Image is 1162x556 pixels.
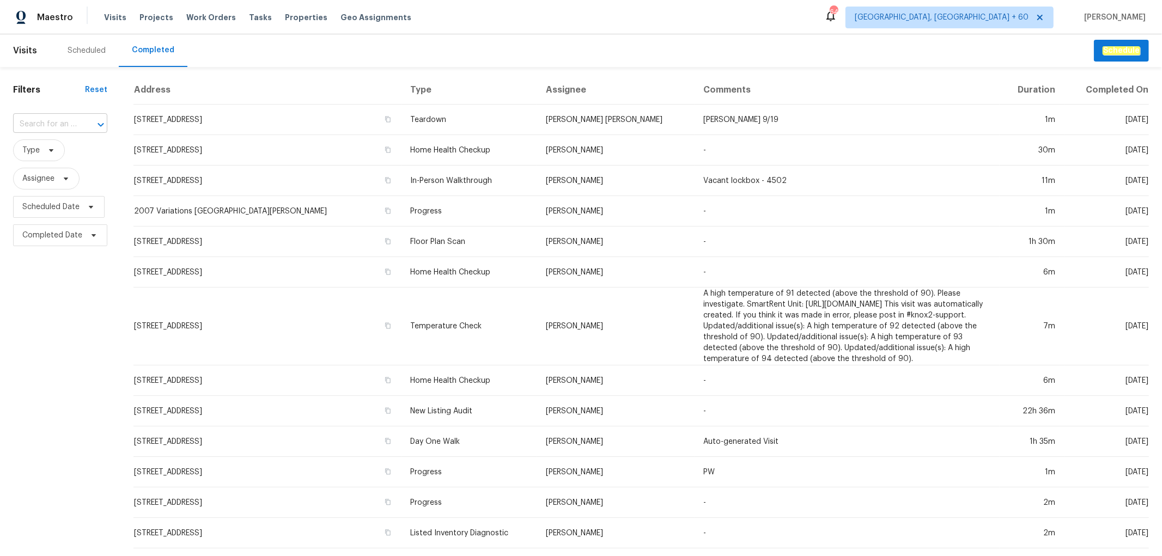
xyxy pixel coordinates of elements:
[93,117,108,132] button: Open
[1064,135,1149,166] td: [DATE]
[133,76,401,105] th: Address
[695,227,1000,257] td: -
[1000,396,1064,426] td: 22h 36m
[537,396,695,426] td: [PERSON_NAME]
[133,426,401,457] td: [STREET_ADDRESS]
[537,288,695,365] td: [PERSON_NAME]
[855,12,1029,23] span: [GEOGRAPHIC_DATA], [GEOGRAPHIC_DATA] + 60
[695,426,1000,457] td: Auto-generated Visit
[695,518,1000,548] td: -
[401,257,537,288] td: Home Health Checkup
[537,76,695,105] th: Assignee
[22,230,82,241] span: Completed Date
[133,518,401,548] td: [STREET_ADDRESS]
[1064,457,1149,487] td: [DATE]
[1000,166,1064,196] td: 11m
[401,105,537,135] td: Teardown
[401,487,537,518] td: Progress
[383,436,393,446] button: Copy Address
[22,145,40,156] span: Type
[1000,426,1064,457] td: 1h 35m
[104,12,126,23] span: Visits
[401,365,537,396] td: Home Health Checkup
[13,39,37,63] span: Visits
[383,236,393,246] button: Copy Address
[537,518,695,548] td: [PERSON_NAME]
[1000,257,1064,288] td: 6m
[695,76,1000,105] th: Comments
[1064,196,1149,227] td: [DATE]
[1000,105,1064,135] td: 1m
[1000,365,1064,396] td: 6m
[537,365,695,396] td: [PERSON_NAME]
[1000,457,1064,487] td: 1m
[383,206,393,216] button: Copy Address
[1000,227,1064,257] td: 1h 30m
[383,528,393,537] button: Copy Address
[1064,76,1149,105] th: Completed On
[1064,105,1149,135] td: [DATE]
[537,105,695,135] td: [PERSON_NAME] [PERSON_NAME]
[1103,46,1140,55] em: Schedule
[133,166,401,196] td: [STREET_ADDRESS]
[285,12,327,23] span: Properties
[537,426,695,457] td: [PERSON_NAME]
[1064,166,1149,196] td: [DATE]
[1000,288,1064,365] td: 7m
[13,84,85,95] h1: Filters
[186,12,236,23] span: Work Orders
[537,227,695,257] td: [PERSON_NAME]
[695,365,1000,396] td: -
[695,196,1000,227] td: -
[1080,12,1146,23] span: [PERSON_NAME]
[383,321,393,331] button: Copy Address
[537,457,695,487] td: [PERSON_NAME]
[383,114,393,124] button: Copy Address
[383,406,393,416] button: Copy Address
[401,426,537,457] td: Day One Walk
[537,257,695,288] td: [PERSON_NAME]
[1000,518,1064,548] td: 2m
[133,396,401,426] td: [STREET_ADDRESS]
[383,267,393,277] button: Copy Address
[1094,40,1149,62] button: Schedule
[340,12,411,23] span: Geo Assignments
[695,487,1000,518] td: -
[695,135,1000,166] td: -
[1064,426,1149,457] td: [DATE]
[68,45,106,56] div: Scheduled
[401,518,537,548] td: Listed Inventory Diagnostic
[1064,487,1149,518] td: [DATE]
[1064,257,1149,288] td: [DATE]
[133,135,401,166] td: [STREET_ADDRESS]
[401,396,537,426] td: New Listing Audit
[249,14,272,21] span: Tasks
[13,116,77,133] input: Search for an address...
[133,196,401,227] td: 2007 Variations [GEOGRAPHIC_DATA][PERSON_NAME]
[695,457,1000,487] td: PW
[695,105,1000,135] td: [PERSON_NAME] 9/19
[537,487,695,518] td: [PERSON_NAME]
[1064,518,1149,548] td: [DATE]
[1000,76,1064,105] th: Duration
[537,135,695,166] td: [PERSON_NAME]
[695,257,1000,288] td: -
[1064,365,1149,396] td: [DATE]
[133,257,401,288] td: [STREET_ADDRESS]
[37,12,73,23] span: Maestro
[133,457,401,487] td: [STREET_ADDRESS]
[1064,288,1149,365] td: [DATE]
[695,288,1000,365] td: A high temperature of 91 detected (above the threshold of 90). Please investigate. SmartRent Unit...
[139,12,173,23] span: Projects
[1000,135,1064,166] td: 30m
[695,166,1000,196] td: Vacant lockbox - 4502
[133,365,401,396] td: [STREET_ADDRESS]
[830,7,837,17] div: 643
[132,45,174,56] div: Completed
[695,396,1000,426] td: -
[22,173,54,184] span: Assignee
[383,467,393,476] button: Copy Address
[401,135,537,166] td: Home Health Checkup
[537,196,695,227] td: [PERSON_NAME]
[401,457,537,487] td: Progress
